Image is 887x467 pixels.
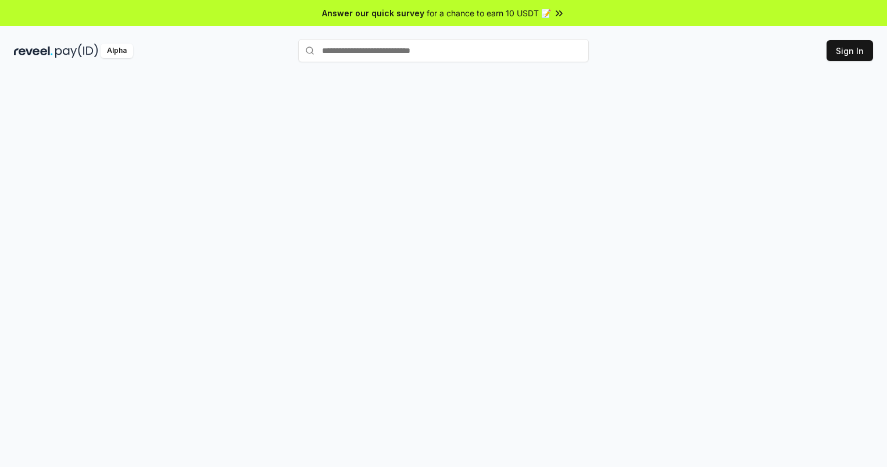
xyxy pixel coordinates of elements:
button: Sign In [827,40,873,61]
img: pay_id [55,44,98,58]
img: reveel_dark [14,44,53,58]
div: Alpha [101,44,133,58]
span: for a chance to earn 10 USDT 📝 [427,7,551,19]
span: Answer our quick survey [322,7,424,19]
